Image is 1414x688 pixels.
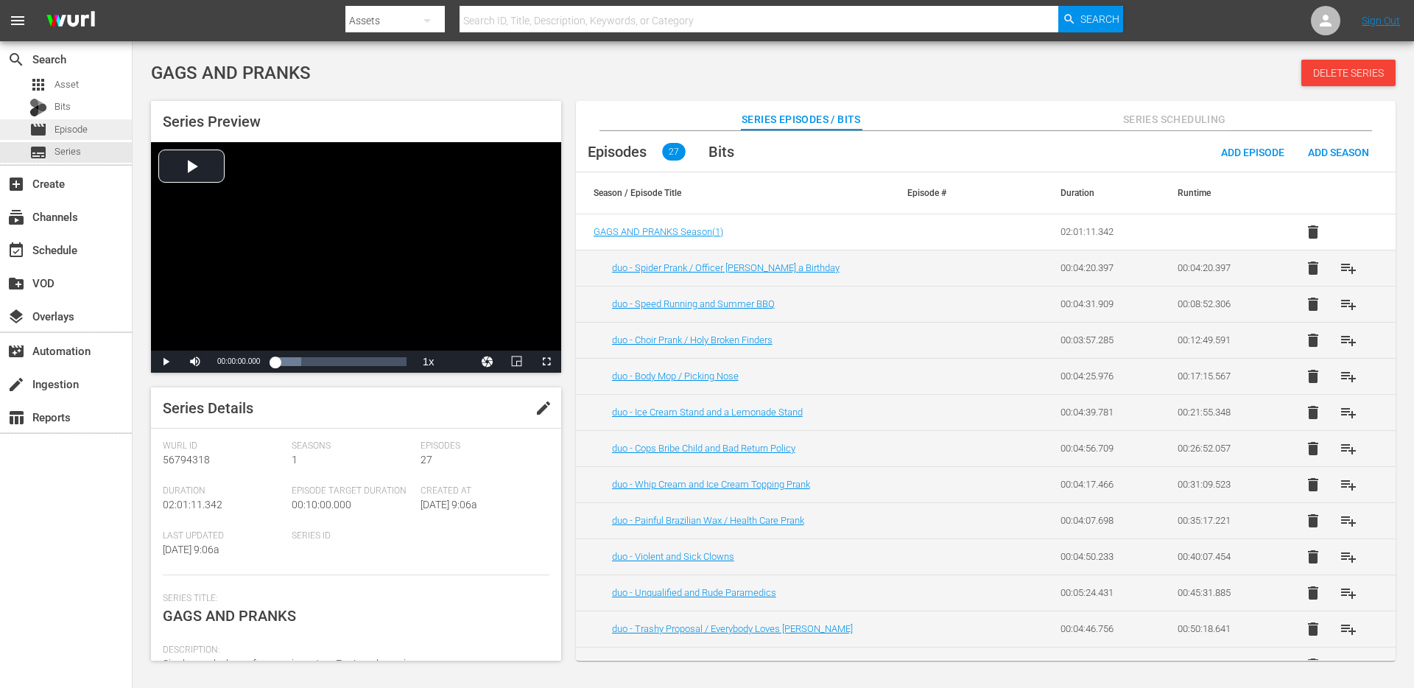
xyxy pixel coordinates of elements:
[163,658,418,670] span: Single prank shorts from various Just For Laughs series.
[1304,620,1322,638] span: delete
[1304,440,1322,457] span: delete
[1304,656,1322,674] span: delete
[163,499,222,510] span: 02:01:11.342
[526,390,561,426] button: edit
[1295,647,1331,683] button: delete
[35,4,106,38] img: ans4CAIJ8jUAAAAAAAAAAAAAAAAAAAAAAAAgQb4GAAAAAAAAAAAAAAAAAAAAAAAAJMjXAAAAAAAAAAAAAAAAAAAAAAAAgAT5G...
[1340,620,1357,638] span: playlist_add
[1043,575,1161,611] td: 00:05:24.431
[662,143,686,161] span: 27
[1340,656,1357,674] span: playlist_add
[1043,286,1161,322] td: 00:04:31.909
[1295,467,1331,502] button: delete
[1160,502,1278,538] td: 00:35:17.221
[1058,6,1123,32] button: Search
[1043,538,1161,575] td: 00:04:50.233
[1160,430,1278,466] td: 00:26:52.057
[217,357,260,365] span: 00:00:00.000
[54,77,79,92] span: Asset
[1080,6,1119,32] span: Search
[1331,287,1366,322] button: playlist_add
[1304,512,1322,530] span: delete
[1160,394,1278,430] td: 00:21:55.348
[612,623,853,634] a: duo - Trashy Proposal / Everybody Loves [PERSON_NAME]
[421,499,477,510] span: [DATE] 9:06a
[1331,323,1366,358] button: playlist_add
[1340,584,1357,602] span: playlist_add
[1304,259,1322,277] span: delete
[292,440,413,452] span: Seasons
[1160,286,1278,322] td: 00:08:52.306
[1340,404,1357,421] span: playlist_add
[292,454,298,466] span: 1
[1043,358,1161,394] td: 00:04:25.976
[1362,15,1400,27] a: Sign Out
[163,645,542,656] span: Description:
[1304,295,1322,313] span: delete
[1160,647,1278,683] td: 00:54:41.761
[1331,503,1366,538] button: playlist_add
[1160,611,1278,647] td: 00:50:18.641
[1301,60,1396,86] button: Delete Series
[1331,611,1366,647] button: playlist_add
[1304,331,1322,349] span: delete
[1295,575,1331,611] button: delete
[1304,584,1322,602] span: delete
[275,357,406,366] div: Progress Bar
[1043,394,1161,430] td: 00:04:39.781
[1295,214,1331,250] button: delete
[1340,259,1357,277] span: playlist_add
[1340,512,1357,530] span: playlist_add
[612,659,800,670] a: duo - Tickle Cop Prank / Police Uniform Prank
[1340,476,1357,494] span: playlist_add
[54,144,81,159] span: Series
[151,63,311,83] span: GAGS AND PRANKS
[1331,431,1366,466] button: playlist_add
[1295,431,1331,466] button: delete
[1295,611,1331,647] button: delete
[742,110,861,129] span: Series Episodes / Bits
[1301,67,1396,79] span: Delete Series
[29,121,47,138] span: Episode
[163,454,210,466] span: 56794318
[708,143,734,161] span: Bits
[1209,138,1296,165] button: Add Episode
[1043,430,1161,466] td: 00:04:56.709
[612,371,739,382] a: duo - Body Mop / Picking Nose
[292,485,413,497] span: Episode Target Duration
[1331,467,1366,502] button: playlist_add
[576,172,890,214] th: Season / Episode Title
[1160,322,1278,358] td: 00:12:49.591
[7,175,25,193] span: Create
[7,308,25,326] span: Overlays
[29,76,47,94] span: Asset
[532,351,561,373] button: Fullscreen
[612,551,734,562] a: duo - Violent and Sick Clowns
[1331,359,1366,394] button: playlist_add
[29,99,47,116] div: Bits
[292,499,351,510] span: 00:10:00.000
[1340,331,1357,349] span: playlist_add
[421,454,432,466] span: 27
[1160,250,1278,286] td: 00:04:20.397
[1304,368,1322,385] span: delete
[890,172,1007,214] th: Episode #
[1331,647,1366,683] button: playlist_add
[7,343,25,360] span: Automation
[535,399,552,417] span: edit
[163,530,284,542] span: Last Updated
[1119,110,1230,129] span: Series Scheduling
[54,122,88,137] span: Episode
[1160,466,1278,502] td: 00:31:09.523
[1331,539,1366,575] button: playlist_add
[1043,466,1161,502] td: 00:04:17.466
[1209,147,1296,158] span: Add Episode
[7,275,25,292] span: VOD
[414,351,443,373] button: Playback Rate
[9,12,27,29] span: menu
[151,142,561,373] div: Video Player
[1160,358,1278,394] td: 00:17:15.567
[1296,138,1381,165] button: Add Season
[163,607,296,625] span: GAGS AND PRANKS
[588,143,647,161] span: Episodes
